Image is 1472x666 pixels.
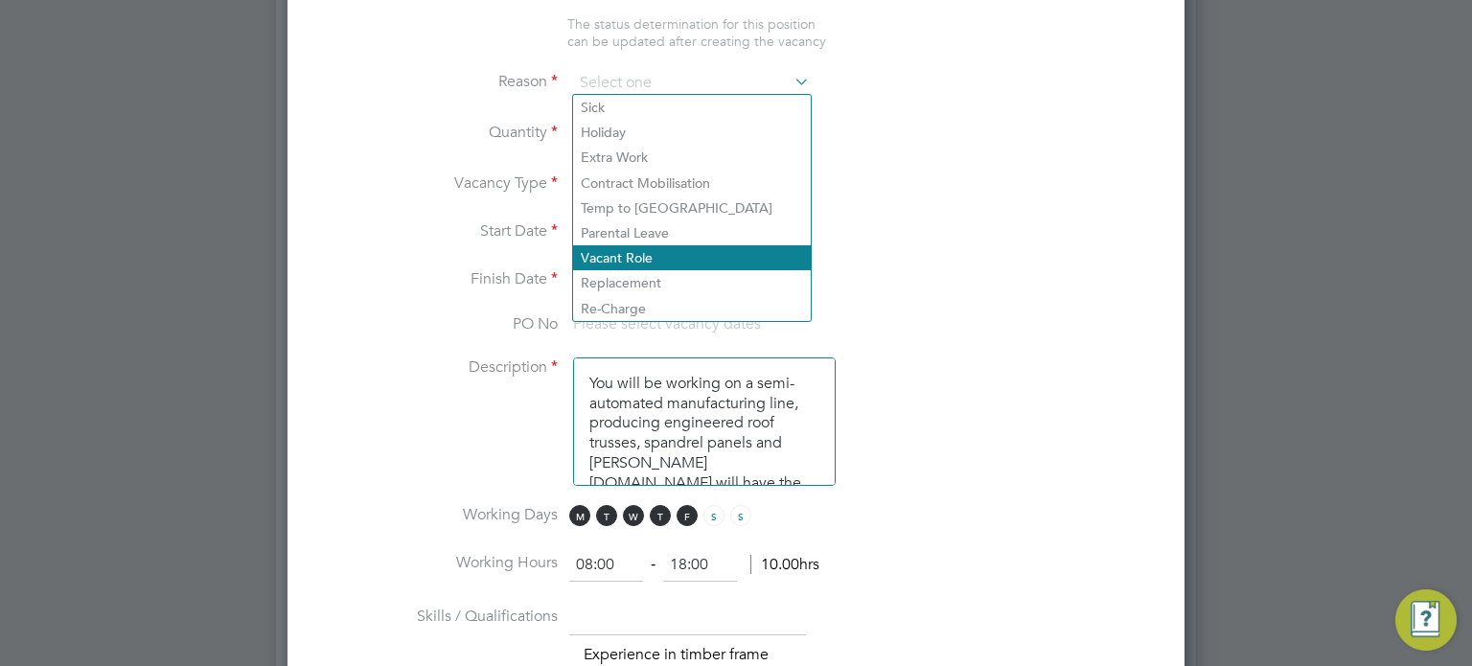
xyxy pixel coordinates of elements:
[703,505,724,526] span: S
[573,145,811,170] li: Extra Work
[318,123,558,143] label: Quantity
[573,120,811,145] li: Holiday
[677,505,698,526] span: F
[567,15,826,50] span: The status determination for this position can be updated after creating the vacancy
[318,553,558,573] label: Working Hours
[573,245,811,270] li: Vacant Role
[569,505,590,526] span: M
[573,220,811,245] li: Parental Leave
[623,505,644,526] span: W
[573,296,811,321] li: Re-Charge
[318,72,558,92] label: Reason
[647,555,659,574] span: ‐
[318,221,558,241] label: Start Date
[318,505,558,525] label: Working Days
[318,357,558,378] label: Description
[596,505,617,526] span: T
[1395,589,1457,651] button: Engage Resource Center
[573,95,811,120] li: Sick
[573,270,811,295] li: Replacement
[663,548,737,583] input: 17:00
[569,548,643,583] input: 08:00
[318,173,558,194] label: Vacancy Type
[573,171,811,195] li: Contract Mobilisation
[573,195,811,220] li: Temp to [GEOGRAPHIC_DATA]
[750,555,819,574] span: 10.00hrs
[318,607,558,627] label: Skills / Qualifications
[650,505,671,526] span: T
[318,314,558,334] label: PO No
[730,505,751,526] span: S
[573,69,810,98] input: Select one
[318,269,558,289] label: Finish Date
[573,314,761,333] span: Please select vacancy dates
